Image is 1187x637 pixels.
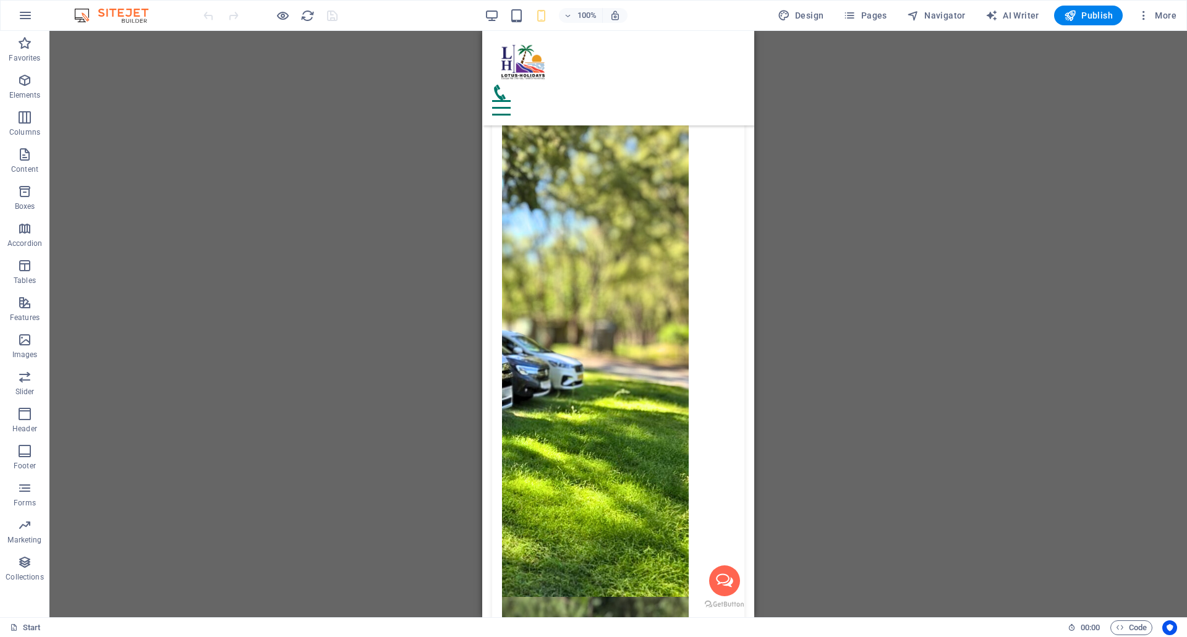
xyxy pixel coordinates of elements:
[1162,620,1177,635] button: Usercentrics
[71,8,164,23] img: Editor Logo
[300,8,315,23] button: reload
[10,313,40,323] p: Features
[1133,6,1181,25] button: More
[7,535,41,545] p: Marketing
[1138,9,1176,22] span: More
[985,9,1039,22] span: AI Writer
[10,620,41,635] a: Click to cancel selection. Double-click to open Pages
[14,276,36,285] p: Tables
[6,572,43,582] p: Collections
[223,570,262,578] a: Go to GetButton.io website
[300,9,315,23] i: Reload page
[1081,620,1100,635] span: 00 00
[843,9,887,22] span: Pages
[559,8,603,23] button: 100%
[275,8,290,23] button: Click here to leave preview mode and continue editing
[15,201,35,211] p: Boxes
[1110,620,1152,635] button: Code
[12,350,38,360] p: Images
[7,238,42,248] p: Accordion
[14,498,36,508] p: Forms
[9,53,40,63] p: Favorites
[778,9,824,22] span: Design
[773,6,829,25] button: Design
[907,9,966,22] span: Navigator
[610,10,621,21] i: On resize automatically adjust zoom level to fit chosen device.
[577,8,597,23] h6: 100%
[9,90,41,100] p: Elements
[227,534,258,565] a: Open messengers list
[9,127,40,137] p: Columns
[12,424,37,434] p: Header
[14,461,36,471] p: Footer
[981,6,1044,25] button: AI Writer
[15,387,35,397] p: Slider
[11,164,38,174] p: Content
[902,6,971,25] button: Navigator
[1089,623,1091,632] span: :
[773,6,829,25] div: Design (Ctrl+Alt+Y)
[838,6,891,25] button: Pages
[1116,620,1147,635] span: Code
[1068,620,1100,635] h6: Session time
[1054,6,1123,25] button: Publish
[1064,9,1113,22] span: Publish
